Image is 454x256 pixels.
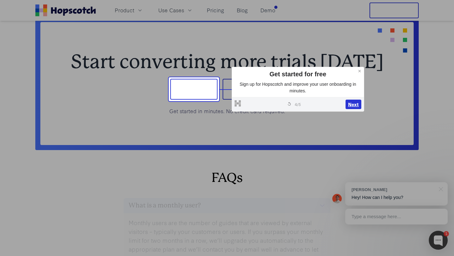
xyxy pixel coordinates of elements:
button: Book a demo [223,79,284,100]
span: Product [115,6,134,14]
a: Home [35,4,96,16]
a: Demo [258,5,278,15]
img: Mark Spera [332,194,342,203]
button: What is a monthly user? [124,198,330,213]
h2: Start converting more trials [DATE] [61,52,393,71]
span: Use Cases [158,6,184,14]
p: Sign up for Hopscotch and improve your user onboarding in minutes. [235,81,361,95]
button: Sign up [170,79,218,100]
div: Type a message here... [345,209,448,224]
p: Get started in minutes. No credit card required. [61,107,393,115]
button: Free Trial [370,3,419,18]
div: Get started for free [235,70,361,79]
h2: FAQs [40,170,414,185]
a: Blog [234,5,250,15]
h3: What is a monthly user? [129,201,201,211]
span: 4 / 5 [295,101,301,107]
p: Hey! How can I help you? [352,194,441,201]
div: 1 [444,231,449,236]
a: Pricing [204,5,227,15]
button: Product [111,5,147,15]
div: [PERSON_NAME] [352,187,435,193]
button: Use Cases [154,5,197,15]
button: Next [346,100,361,109]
